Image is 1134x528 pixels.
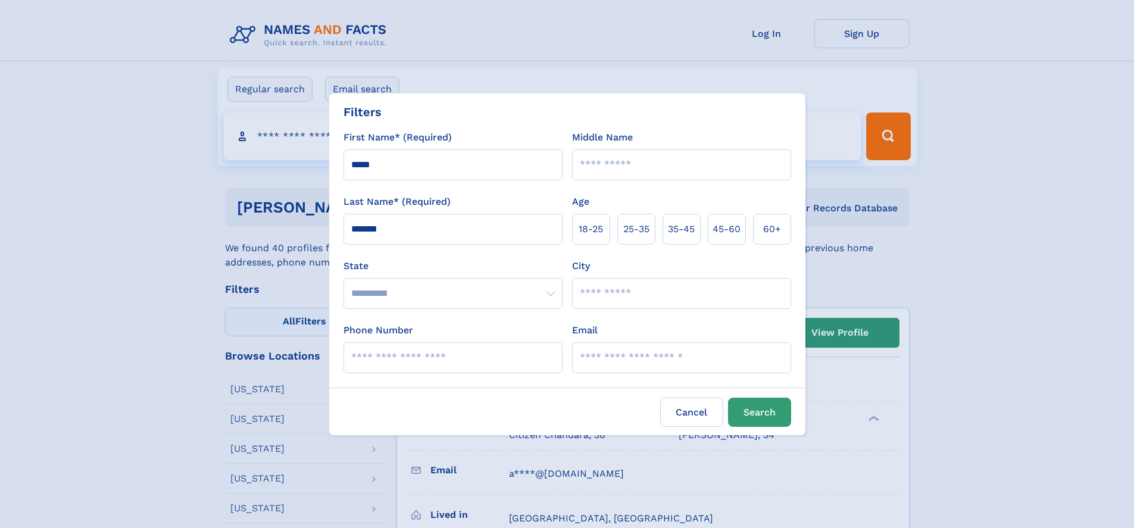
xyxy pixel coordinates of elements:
label: Age [572,195,589,209]
label: First Name* (Required) [343,130,452,145]
span: 60+ [763,222,781,236]
label: Cancel [660,398,723,427]
button: Search [728,398,791,427]
label: Phone Number [343,323,413,338]
span: 25‑35 [623,222,649,236]
span: 18‑25 [579,222,603,236]
label: State [343,259,563,273]
label: Last Name* (Required) [343,195,451,209]
label: Middle Name [572,130,633,145]
span: 35‑45 [668,222,695,236]
div: Filters [343,103,382,121]
label: Email [572,323,598,338]
span: 45‑60 [713,222,741,236]
label: City [572,259,590,273]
